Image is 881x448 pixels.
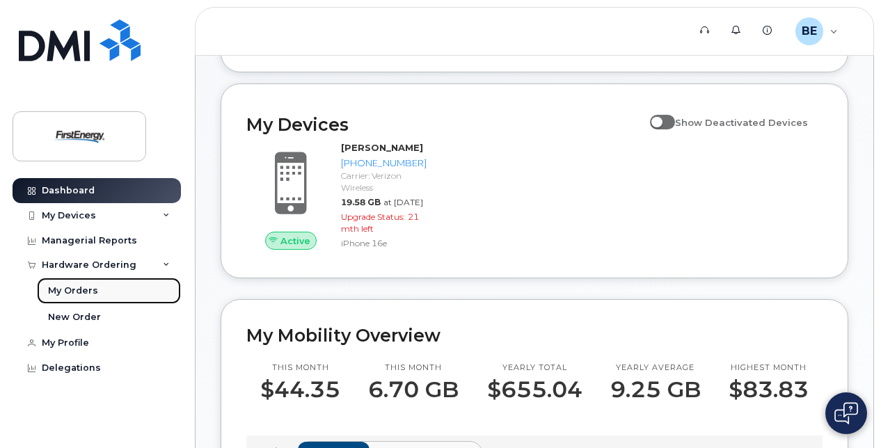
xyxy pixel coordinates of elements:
span: 21 mth left [341,211,419,234]
h2: My Mobility Overview [246,325,823,346]
p: Highest month [729,362,809,374]
p: $44.35 [260,377,340,402]
div: [PHONE_NUMBER] [341,157,427,170]
span: BE [802,23,817,40]
span: Show Deactivated Devices [675,117,808,128]
p: $655.04 [487,377,582,402]
div: Blake Eppler [786,17,848,45]
p: 9.25 GB [610,377,701,402]
a: Active[PERSON_NAME][PHONE_NUMBER]Carrier: Verizon Wireless19.58 GBat [DATE]Upgrade Status:21 mth ... [246,141,427,253]
div: Carrier: Verizon Wireless [341,170,427,193]
span: at [DATE] [383,197,423,207]
p: Yearly total [487,362,582,374]
span: 19.58 GB [341,197,381,207]
p: This month [368,362,459,374]
img: Open chat [834,402,858,424]
p: Yearly average [610,362,701,374]
p: 6.70 GB [368,377,459,402]
input: Show Deactivated Devices [650,109,661,120]
strong: [PERSON_NAME] [341,142,423,153]
span: Upgrade Status: [341,211,405,222]
span: Active [280,234,310,248]
div: iPhone 16e [341,237,427,249]
h2: My Devices [246,114,643,135]
p: $83.83 [729,377,809,402]
p: This month [260,362,340,374]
